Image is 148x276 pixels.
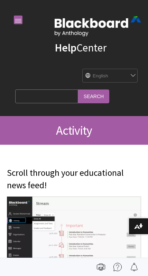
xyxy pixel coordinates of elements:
[55,41,76,55] strong: Help
[113,263,122,271] img: More help
[56,123,92,138] span: Activity
[130,263,138,271] img: Follow this page
[83,69,131,83] select: Site Language Selector
[97,263,105,271] img: Print
[55,41,107,55] a: HelpCenter
[78,89,109,103] input: Search
[7,167,141,192] p: Scroll through your educational news feed!
[55,16,141,36] img: Blackboard by Anthology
